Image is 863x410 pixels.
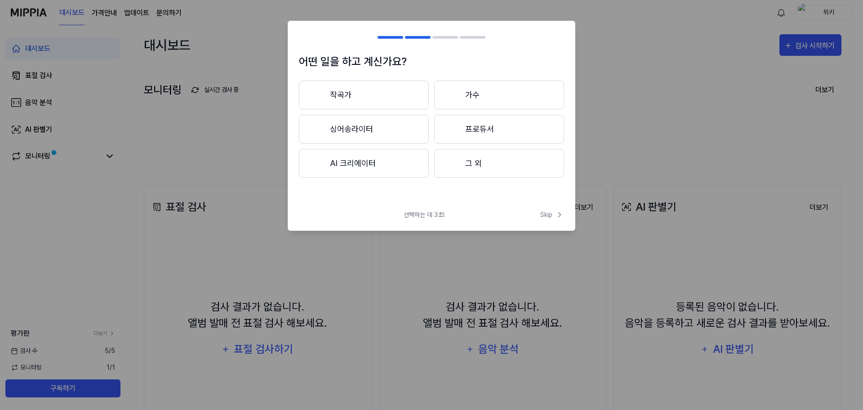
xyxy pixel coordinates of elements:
button: 그 외 [434,149,564,178]
span: 선택하는 데 3초! [404,210,445,220]
button: Skip [538,210,564,220]
button: 싱어송라이터 [299,115,429,144]
button: 작곡가 [299,81,429,109]
span: Skip [540,210,564,220]
h1: 어떤 일을 하고 계신가요? [299,54,564,70]
button: AI 크리에이터 [299,149,429,178]
button: 가수 [434,81,564,109]
button: 프로듀서 [434,115,564,144]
